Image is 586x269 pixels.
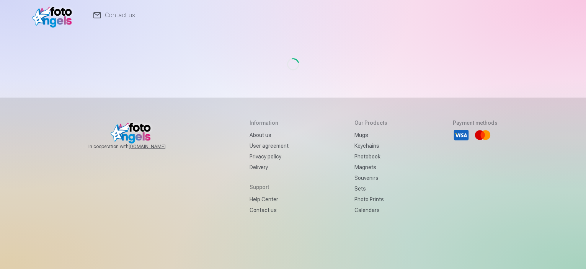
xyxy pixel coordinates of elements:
a: Calendars [354,205,387,215]
a: Delivery [250,162,289,173]
li: Visa [453,127,470,143]
a: Photobook [354,151,387,162]
a: Contact us [250,205,289,215]
a: [DOMAIN_NAME] [129,143,184,150]
a: Help Center [250,194,289,205]
span: In cooperation with [88,143,184,150]
img: /fa1 [32,3,76,28]
a: Privacy policy [250,151,289,162]
a: Sets [354,183,387,194]
h5: Support [250,183,289,191]
a: User agreement [250,140,289,151]
a: Souvenirs [354,173,387,183]
a: Keychains [354,140,387,151]
a: Photo prints [354,194,387,205]
h5: Our products [354,119,387,127]
a: Magnets [354,162,387,173]
a: Mugs [354,130,387,140]
h5: Payment methods [453,119,498,127]
a: About us [250,130,289,140]
li: Mastercard [474,127,491,143]
h5: Information [250,119,289,127]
